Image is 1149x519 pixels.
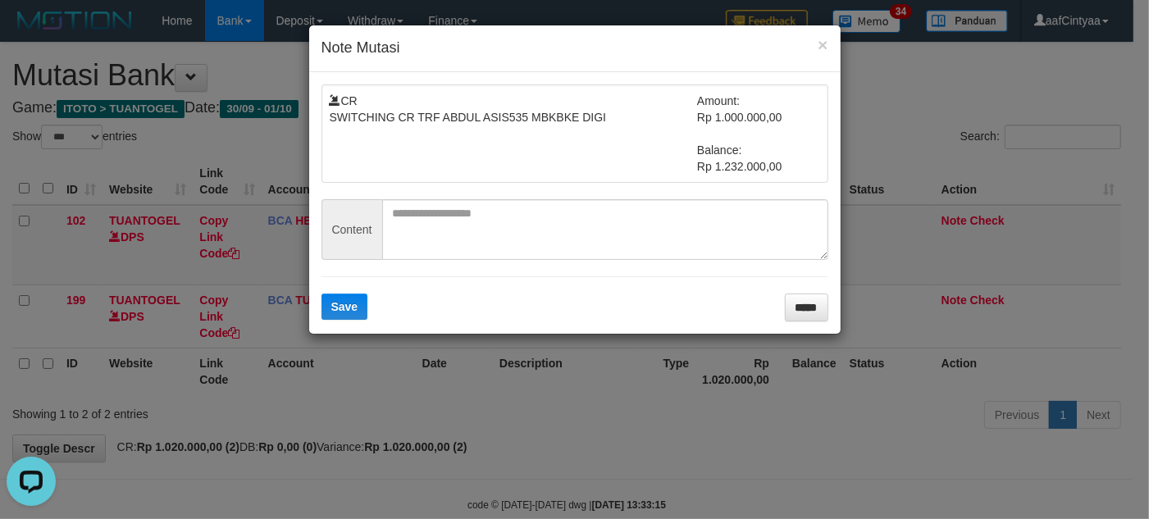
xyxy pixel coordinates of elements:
td: Amount: Rp 1.000.000,00 Balance: Rp 1.232.000,00 [697,93,820,175]
button: Open LiveChat chat widget [7,7,56,56]
td: CR SWITCHING CR TRF ABDUL ASIS535 MBKBKE DIGI [330,93,698,175]
button: × [818,36,828,53]
span: Content [321,199,382,260]
h4: Note Mutasi [321,38,828,59]
span: Save [331,300,358,313]
button: Save [321,294,368,320]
